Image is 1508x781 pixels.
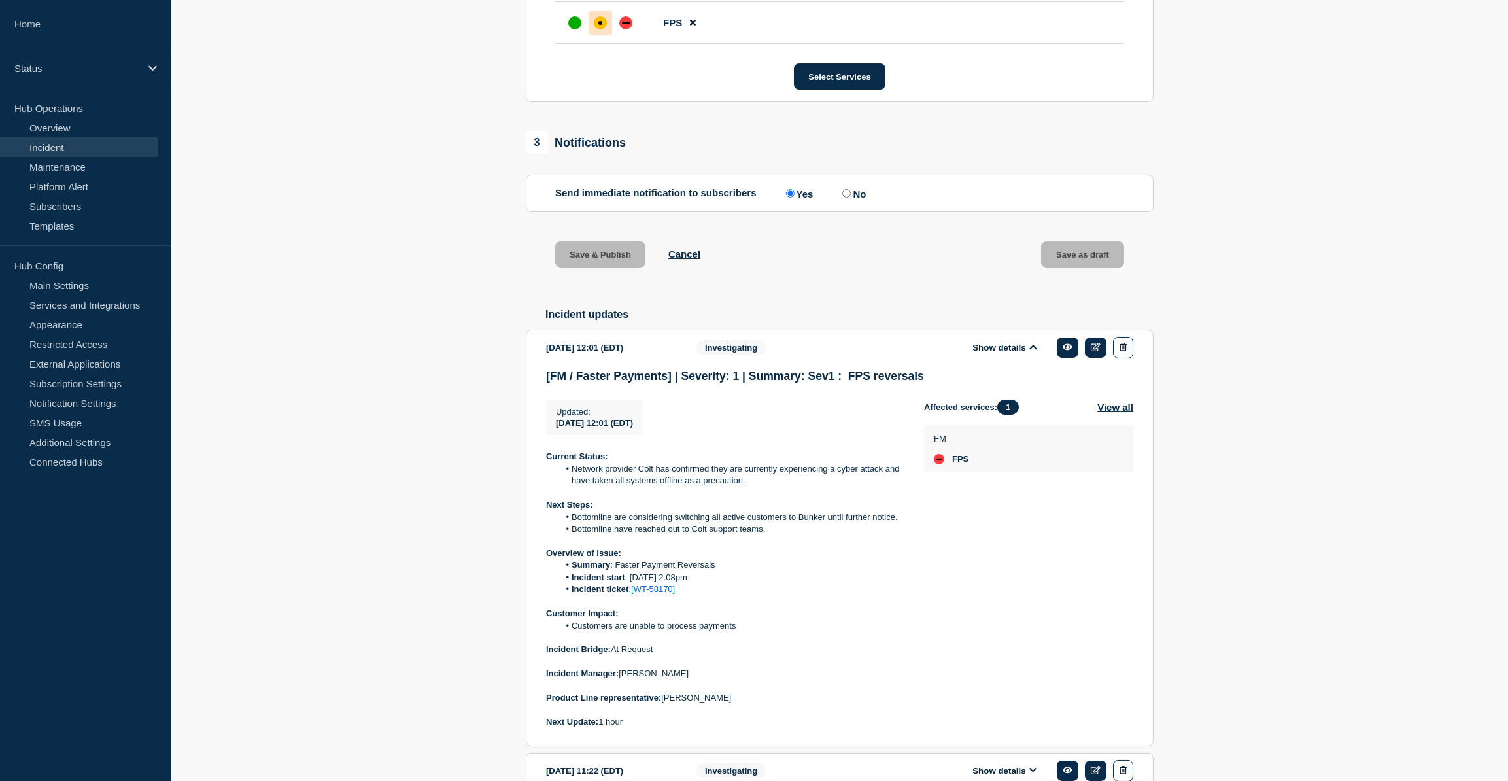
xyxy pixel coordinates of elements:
[555,241,645,268] button: Save & Publish
[1097,400,1133,415] button: View all
[842,189,851,198] input: No
[968,342,1040,353] button: Show details
[559,559,904,571] li: : Faster Payment Reversals
[952,454,968,464] span: FPS
[546,337,677,358] div: [DATE] 12:01 (EDT)
[594,16,607,29] div: affected
[546,370,1133,383] h3: [FM / Faster Payments] | Severity: 1 | Summary: Sev1 : FPS reversals
[559,512,904,523] li: Bottomline are considering switching all active customers to Bunker until further notice.
[526,131,626,154] div: Notifications
[546,668,619,678] strong: Incident Manager:
[696,340,766,355] span: Investigating
[559,572,904,583] li: : [DATE] 2.08pm
[572,572,625,582] strong: Incident start
[572,560,610,570] strong: Summary
[559,620,904,632] li: Customers are unable to process payments
[526,131,548,154] span: 3
[997,400,1019,415] span: 1
[546,716,903,728] p: 1 hour
[546,608,619,618] strong: Customer Impact:
[546,548,621,558] strong: Overview of issue:
[924,400,1025,415] span: Affected services:
[696,763,766,778] span: Investigating
[546,500,593,510] strong: Next Steps:
[934,434,968,443] p: FM
[546,668,903,680] p: [PERSON_NAME]
[559,523,904,535] li: Bottomline have reached out to Colt support teams.
[619,16,632,29] div: down
[568,16,581,29] div: up
[783,187,814,200] label: Yes
[668,249,700,260] button: Cancel
[663,17,682,28] span: FPS
[839,187,866,200] label: No
[786,189,795,198] input: Yes
[555,187,1124,200] div: Send immediate notification to subscribers
[794,63,885,90] button: Select Services
[556,407,633,417] p: Updated :
[546,693,661,703] strong: Product Line representative:
[556,418,633,428] span: [DATE] 12:01 (EDT)
[546,692,903,704] p: [PERSON_NAME]
[545,309,1154,321] h2: Incident updates
[546,451,608,461] strong: Current Status:
[14,63,140,74] p: Status
[1041,241,1124,268] button: Save as draft
[631,584,675,594] a: [WT-58170]
[546,717,598,727] strong: Next Update:
[559,583,904,595] li: :
[555,187,757,200] p: Send immediate notification to subscribers
[968,765,1040,776] button: Show details
[572,584,628,594] strong: Incident ticket
[559,463,904,487] li: Network provider Colt has confirmed they are currently experiencing a cyber attack and have taken...
[546,644,611,654] strong: Incident Bridge:
[934,454,944,464] div: down
[546,644,903,655] p: At Request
